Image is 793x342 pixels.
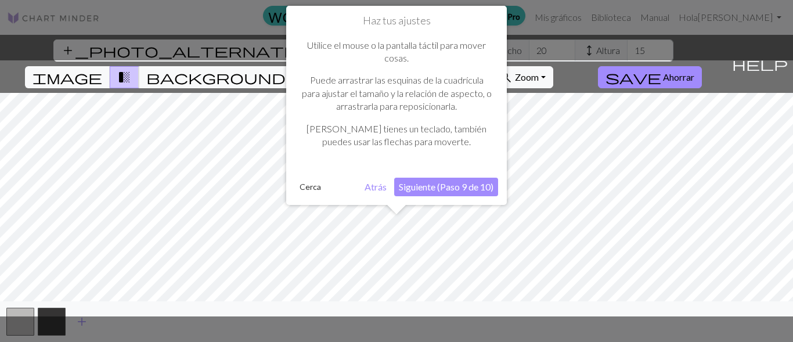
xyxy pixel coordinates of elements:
[360,178,391,196] button: Atrás
[399,181,493,192] font: Siguiente (Paso 9 de 10)
[363,14,431,27] font: Haz tus ajustes
[295,178,326,196] button: Cerca
[394,178,498,196] button: Siguiente (Paso 9 de 10)
[286,6,507,205] div: Haz tus ajustes
[300,182,321,192] font: Cerca
[307,39,486,63] font: Utilice el mouse o la pantalla táctil para mover cosas.
[302,74,492,111] font: Puede arrastrar las esquinas de la cuadrícula para ajustar el tamaño y la relación de aspecto, o ...
[307,123,486,147] font: [PERSON_NAME] tienes un teclado, también puedes usar las flechas para moverte.
[295,15,498,27] h1: Haz tus ajustes
[365,181,387,192] font: Atrás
